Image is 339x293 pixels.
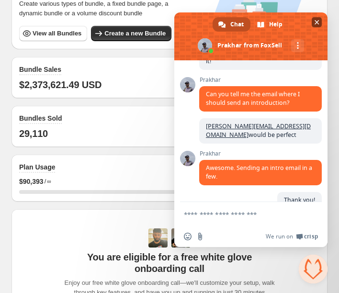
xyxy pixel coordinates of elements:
[251,17,289,32] div: Help
[64,251,275,274] span: You are eligible for a free white glove onboarding call
[213,17,250,32] div: Chat
[47,178,51,185] span: ∞
[266,233,293,240] span: We run on
[206,122,311,139] span: would be perfect
[19,162,55,172] h2: Plan Usage
[312,17,322,27] span: Close chat
[148,228,168,248] img: Adi
[19,177,44,186] span: $ 90,393
[196,233,204,240] span: Send a file
[206,90,300,107] span: Can you tell me the email where I should send an introduction?
[291,39,304,52] div: More channels
[91,26,171,41] button: Create a new Bundle
[266,233,318,240] a: We run onCrisp
[184,233,192,240] span: Insert an emoji
[206,164,312,180] span: Awesome. Sending an intro email in a few.
[104,29,166,38] span: Create a new Bundle
[19,113,62,123] h2: Bundles Sold
[230,17,244,32] span: Chat
[284,196,315,204] span: Thank you!
[19,26,87,41] button: View all Bundles
[199,77,322,83] span: Prakhar
[19,65,61,74] h2: Bundle Sales
[19,177,320,186] div: /
[19,79,320,90] h1: $2,373,621.49 USD
[19,128,320,139] h1: 29,110
[206,122,311,139] a: [PERSON_NAME][EMAIL_ADDRESS][DOMAIN_NAME]
[299,255,328,283] div: Close chat
[33,29,81,38] span: View all Bundles
[269,17,282,32] span: Help
[171,228,191,248] img: Prakhar
[304,233,318,240] span: Crisp
[184,210,297,219] textarea: Compose your message...
[199,150,322,157] span: Prakhar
